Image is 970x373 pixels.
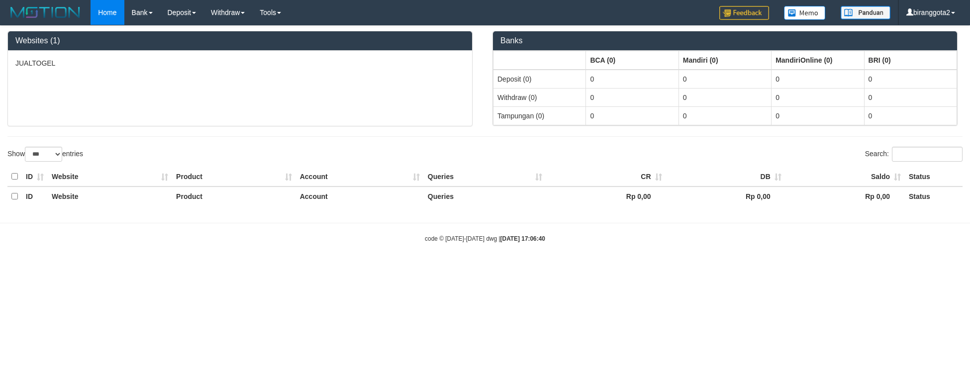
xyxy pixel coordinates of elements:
[546,167,666,186] th: CR
[546,186,666,206] th: Rp 0,00
[785,167,905,186] th: Saldo
[7,5,83,20] img: MOTION_logo.png
[7,147,83,162] label: Show entries
[841,6,890,19] img: panduan.png
[864,88,957,106] td: 0
[172,186,296,206] th: Product
[679,106,771,125] td: 0
[424,186,547,206] th: Queries
[772,88,864,106] td: 0
[905,186,963,206] th: Status
[500,36,950,45] h3: Banks
[586,70,679,89] td: 0
[679,88,771,106] td: 0
[493,70,586,89] td: Deposit (0)
[864,51,957,70] th: Group: activate to sort column ascending
[493,106,586,125] td: Tampungan (0)
[22,186,48,206] th: ID
[15,36,465,45] h3: Websites (1)
[586,51,679,70] th: Group: activate to sort column ascending
[865,147,963,162] label: Search:
[586,106,679,125] td: 0
[296,167,424,186] th: Account
[500,235,545,242] strong: [DATE] 17:06:40
[172,167,296,186] th: Product
[666,167,785,186] th: DB
[296,186,424,206] th: Account
[666,186,785,206] th: Rp 0,00
[679,51,771,70] th: Group: activate to sort column ascending
[864,106,957,125] td: 0
[772,51,864,70] th: Group: activate to sort column ascending
[785,186,905,206] th: Rp 0,00
[25,147,62,162] select: Showentries
[424,167,547,186] th: Queries
[772,70,864,89] td: 0
[22,167,48,186] th: ID
[892,147,963,162] input: Search:
[493,88,586,106] td: Withdraw (0)
[425,235,545,242] small: code © [DATE]-[DATE] dwg |
[48,186,172,206] th: Website
[719,6,769,20] img: Feedback.jpg
[772,106,864,125] td: 0
[48,167,172,186] th: Website
[15,58,465,68] p: JUALTOGEL
[784,6,826,20] img: Button%20Memo.svg
[493,51,586,70] th: Group: activate to sort column ascending
[679,70,771,89] td: 0
[905,167,963,186] th: Status
[864,70,957,89] td: 0
[586,88,679,106] td: 0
